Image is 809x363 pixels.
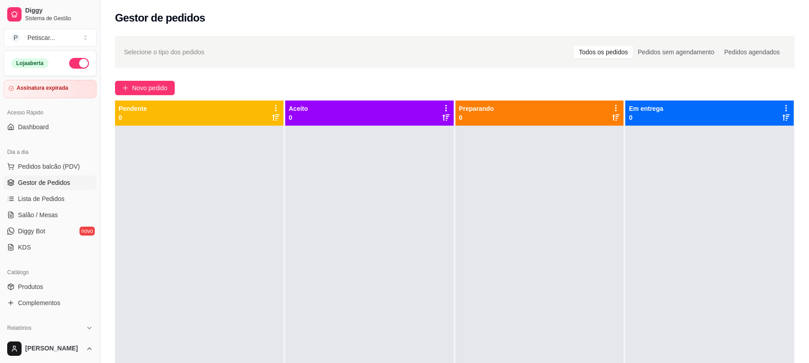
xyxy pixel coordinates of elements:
[18,282,43,291] span: Produtos
[633,46,719,58] div: Pedidos sem agendamento
[4,224,97,238] a: Diggy Botnovo
[18,194,65,203] span: Lista de Pedidos
[115,81,175,95] button: Novo pedido
[4,145,97,159] div: Dia a dia
[4,4,97,25] a: DiggySistema de Gestão
[17,85,68,92] article: Assinatura expirada
[289,113,308,122] p: 0
[719,46,785,58] div: Pedidos agendados
[18,122,49,131] span: Dashboard
[4,208,97,222] a: Salão / Mesas
[18,162,80,171] span: Pedidos balcão (PDV)
[25,15,93,22] span: Sistema de Gestão
[25,7,93,15] span: Diggy
[27,33,55,42] div: Petiscar ...
[629,113,663,122] p: 0
[119,104,147,113] p: Pendente
[25,345,82,353] span: [PERSON_NAME]
[4,29,97,47] button: Select a team
[119,113,147,122] p: 0
[69,58,89,69] button: Alterar Status
[11,58,49,68] div: Loja aberta
[4,192,97,206] a: Lista de Pedidos
[122,85,128,91] span: plus
[18,298,60,307] span: Complementos
[18,178,70,187] span: Gestor de Pedidos
[11,33,20,42] span: P
[574,46,633,58] div: Todos os pedidos
[132,83,168,93] span: Novo pedido
[4,265,97,280] div: Catálogo
[115,11,205,25] h2: Gestor de pedidos
[4,175,97,190] a: Gestor de Pedidos
[18,210,58,219] span: Salão / Mesas
[18,227,45,236] span: Diggy Bot
[4,120,97,134] a: Dashboard
[4,159,97,174] button: Pedidos balcão (PDV)
[459,104,494,113] p: Preparando
[124,47,204,57] span: Selecione o tipo dos pedidos
[7,324,31,332] span: Relatórios
[4,280,97,294] a: Produtos
[4,296,97,310] a: Complementos
[4,338,97,359] button: [PERSON_NAME]
[459,113,494,122] p: 0
[289,104,308,113] p: Aceito
[629,104,663,113] p: Em entrega
[18,243,31,252] span: KDS
[4,80,97,98] a: Assinatura expirada
[4,105,97,120] div: Acesso Rápido
[4,240,97,254] a: KDS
